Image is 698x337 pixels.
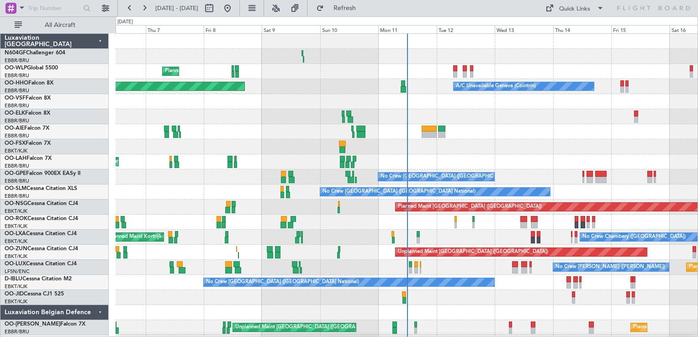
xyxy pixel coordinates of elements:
[541,1,608,16] button: Quick Links
[204,25,262,33] div: Fri 8
[262,25,320,33] div: Sat 9
[5,231,26,237] span: OO-LXA
[5,238,27,245] a: EBKT/KJK
[5,163,29,169] a: EBBR/BRU
[5,178,29,184] a: EBBR/BRU
[5,126,49,131] a: OO-AIEFalcon 7X
[5,102,29,109] a: EBBR/BRU
[398,245,548,259] div: Unplanned Maint [GEOGRAPHIC_DATA] ([GEOGRAPHIC_DATA])
[109,230,216,244] div: Planned Maint Kortrijk-[GEOGRAPHIC_DATA]
[5,57,29,64] a: EBBR/BRU
[5,298,27,305] a: EBKT/KJK
[5,201,78,206] a: OO-NSGCessna Citation CJ4
[5,291,64,297] a: OO-JIDCessna CJ1 525
[5,156,26,161] span: OO-LAH
[5,186,26,191] span: OO-SLM
[5,291,24,297] span: OO-JID
[398,200,542,214] div: Planned Maint [GEOGRAPHIC_DATA] ([GEOGRAPHIC_DATA])
[5,223,27,230] a: EBKT/KJK
[5,193,29,200] a: EBBR/BRU
[456,79,536,93] div: A/C Unavailable Geneva (Cointrin)
[323,185,476,199] div: No Crew [GEOGRAPHIC_DATA] ([GEOGRAPHIC_DATA] National)
[5,147,27,154] a: EBKT/KJK
[5,65,58,71] a: OO-WLPGlobal 5500
[5,321,85,327] a: OO-[PERSON_NAME]Falcon 7X
[5,141,26,146] span: OO-FSX
[5,156,52,161] a: OO-LAHFalcon 7X
[5,186,77,191] a: OO-SLMCessna Citation XLS
[582,230,686,244] div: No Crew Chambery ([GEOGRAPHIC_DATA])
[5,231,77,237] a: OO-LXACessna Citation CJ4
[28,1,80,15] input: Trip Number
[611,25,669,33] div: Fri 15
[5,253,27,260] a: EBKT/KJK
[117,18,133,26] div: [DATE]
[5,50,26,56] span: N604GF
[155,4,198,12] span: [DATE] - [DATE]
[5,276,22,282] span: D-IBLU
[5,65,27,71] span: OO-WLP
[5,276,72,282] a: D-IBLUCessna Citation M2
[5,111,50,116] a: OO-ELKFalcon 8X
[381,170,534,184] div: No Crew [GEOGRAPHIC_DATA] ([GEOGRAPHIC_DATA] National)
[320,25,378,33] div: Sun 10
[5,246,78,252] a: OO-ZUNCessna Citation CJ4
[495,25,553,33] div: Wed 13
[559,5,590,14] div: Quick Links
[5,246,27,252] span: OO-ZUN
[5,141,51,146] a: OO-FSXFalcon 7X
[5,321,60,327] span: OO-[PERSON_NAME]
[5,208,27,215] a: EBKT/KJK
[5,216,78,221] a: OO-ROKCessna Citation CJ4
[437,25,495,33] div: Tue 12
[5,80,53,86] a: OO-HHOFalcon 8X
[5,171,80,176] a: OO-GPEFalcon 900EX EASy II
[5,72,29,79] a: EBBR/BRU
[5,216,27,221] span: OO-ROK
[326,5,364,11] span: Refresh
[235,321,407,334] div: Unplanned Maint [GEOGRAPHIC_DATA] ([GEOGRAPHIC_DATA] National)
[5,80,28,86] span: OO-HHO
[10,18,99,32] button: All Aircraft
[5,261,26,267] span: OO-LUX
[5,268,30,275] a: LFSN/ENC
[5,283,27,290] a: EBKT/KJK
[5,171,26,176] span: OO-GPE
[87,25,145,33] div: Wed 6
[5,201,27,206] span: OO-NSG
[553,25,611,33] div: Thu 14
[5,117,29,124] a: EBBR/BRU
[206,275,359,289] div: No Crew [GEOGRAPHIC_DATA] ([GEOGRAPHIC_DATA] National)
[5,95,51,101] a: OO-VSFFalcon 8X
[5,328,29,335] a: EBBR/BRU
[165,64,231,78] div: Planned Maint Milan (Linate)
[5,132,29,139] a: EBBR/BRU
[5,111,25,116] span: OO-ELK
[5,87,29,94] a: EBBR/BRU
[24,22,96,28] span: All Aircraft
[555,260,665,274] div: No Crew [PERSON_NAME] ([PERSON_NAME])
[5,126,24,131] span: OO-AIE
[378,25,436,33] div: Mon 11
[5,261,77,267] a: OO-LUXCessna Citation CJ4
[146,25,204,33] div: Thu 7
[312,1,367,16] button: Refresh
[5,95,26,101] span: OO-VSF
[5,50,65,56] a: N604GFChallenger 604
